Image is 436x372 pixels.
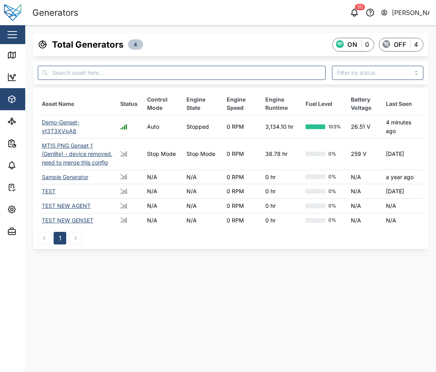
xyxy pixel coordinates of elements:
div: Map [20,51,38,59]
div: 50 [355,4,365,10]
div: 0% [328,202,336,210]
div: 0 hr [265,173,298,181]
div: 0 RPM [227,187,257,196]
a: Sample Generator [42,174,88,180]
div: Generators [32,6,78,20]
div: 3,134.10 hr [265,122,298,131]
div: N/A [186,216,219,225]
div: N/A [147,173,179,181]
a: TEST NEW GENSET [42,217,93,224]
div: Reports [20,139,47,148]
th: Asset Name [38,93,116,115]
th: Battery Voltage [347,93,382,115]
div: N/A [147,216,179,225]
div: N/A [351,187,378,196]
div: N/A [351,173,378,181]
td: N/A [382,198,423,213]
a: MTIS PNG Genset 1 (Genlite) - device removed, need to merge this config [42,142,112,166]
div: 0 [365,40,369,50]
th: Engine State [183,93,223,115]
th: Fuel Level [302,93,347,115]
th: Status [116,93,143,115]
div: Settings [20,205,48,214]
div: Dashboard [20,73,56,81]
div: Stop Mode [147,150,179,158]
div: Tasks [20,183,42,192]
div: N/A [351,202,378,210]
div: 0% [328,188,336,195]
a: TEST NEW AGENT [42,202,91,209]
div: Alarms [20,161,45,170]
div: Stopped [186,122,219,131]
div: Stop Mode [186,150,219,158]
a: TEST [42,188,56,194]
input: Search asset here... [38,66,326,80]
div: N/A [147,187,179,196]
a: Demo-Genset-vt3T3XVpA6 [42,119,80,134]
div: 0 hr [265,187,298,196]
div: 0% [328,217,336,224]
div: 103% [328,123,341,131]
h3: Total Generators [52,39,123,51]
div: 259 V [351,150,378,158]
input: Filter by status [332,66,424,80]
div: [PERSON_NAME] [392,8,430,18]
div: N/A [186,202,219,210]
div: 0 RPM [227,216,257,225]
div: 38.78 hr [265,150,298,158]
div: Sites [20,117,39,126]
div: 0 hr [265,202,298,210]
div: 0% [328,173,336,181]
div: N/A [186,173,219,181]
button: 1 [54,232,66,244]
div: 0% [328,150,336,158]
div: 0 RPM [227,173,257,181]
td: N/A [382,213,423,227]
div: ON [347,40,357,50]
th: Control Mode [143,93,183,115]
button: [PERSON_NAME] [380,7,430,18]
div: Assets [20,95,45,104]
div: N/A [351,216,378,225]
th: Engine Speed [223,93,261,115]
div: 0 hr [265,216,298,225]
img: Main Logo [4,4,21,21]
div: 0 RPM [227,202,257,210]
th: Last Seen [382,93,423,115]
td: [DATE] [382,138,423,170]
span: 4 [134,40,137,49]
div: N/A [147,202,179,210]
div: Auto [147,122,179,131]
th: Engine Runtime [261,93,302,115]
div: 0 RPM [227,122,257,131]
div: N/A [186,187,219,196]
div: Admin [20,227,44,236]
div: 4 [414,40,418,50]
td: [DATE] [382,184,423,199]
div: 0 RPM [227,150,257,158]
td: a year ago [382,170,423,184]
div: OFF [394,40,406,50]
div: 26.51 V [351,122,378,131]
td: 4 minutes ago [382,115,423,138]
